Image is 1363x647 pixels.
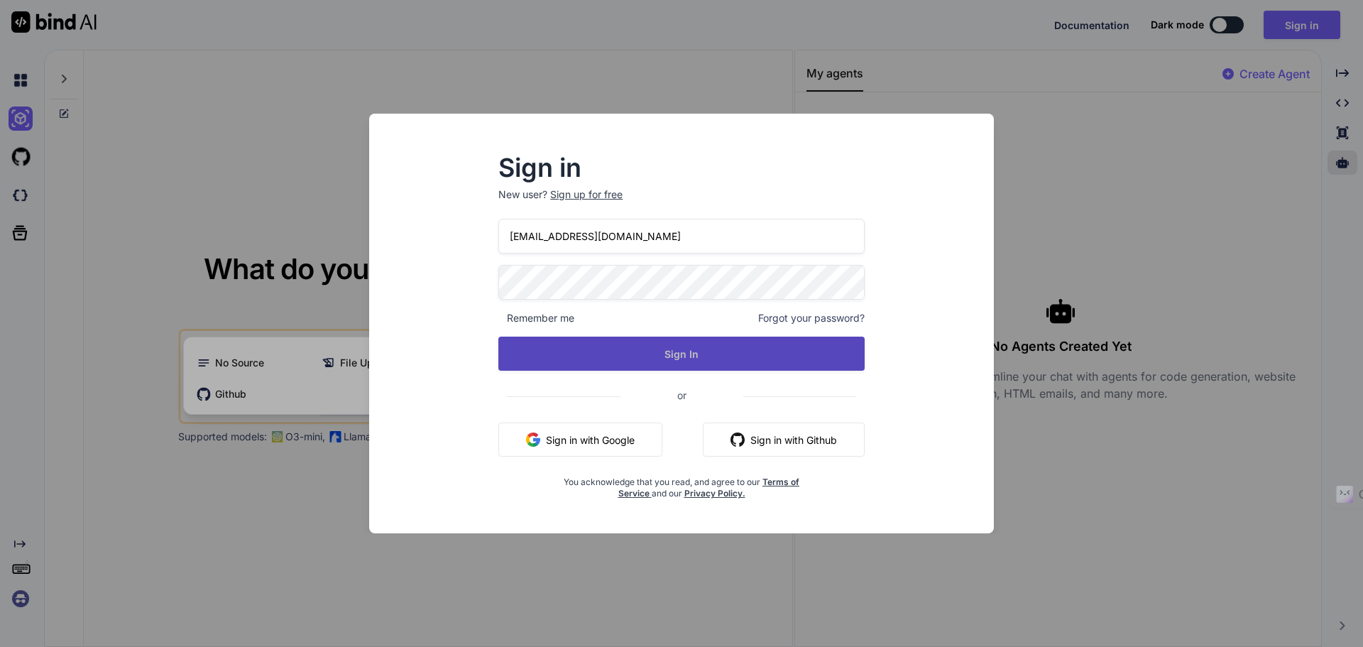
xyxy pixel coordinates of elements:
p: New user? [498,187,865,219]
h2: Sign in [498,156,865,179]
button: Sign in with Github [703,423,865,457]
a: Privacy Policy. [684,488,745,499]
a: Terms of Service [618,477,800,499]
img: google [526,433,540,447]
div: Sign up for free [550,187,623,202]
span: or [620,378,743,413]
div: You acknowledge that you read, and agree to our and our [559,468,804,499]
img: github [730,433,745,447]
span: Remember me [498,311,574,325]
button: Sign In [498,337,865,371]
button: Sign in with Google [498,423,662,457]
span: Forgot your password? [758,311,865,325]
input: Login or Email [498,219,865,254]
